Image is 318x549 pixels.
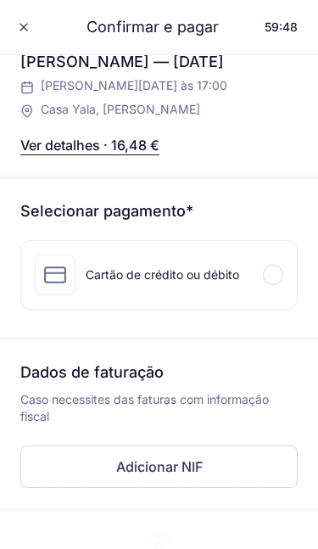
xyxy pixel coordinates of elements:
[20,391,298,439] p: Caso necessites das faturas com informação fiscal
[20,135,159,155] p: Ver detalhes · 16,48 €
[20,445,298,488] button: Adicionar NIF
[20,199,298,223] h3: Selecionar pagamento*
[20,50,298,74] div: [PERSON_NAME] — [DATE]
[41,77,227,94] span: [PERSON_NAME][DATE] às 17:00
[41,101,200,118] span: Casa Yala, [PERSON_NAME]
[66,15,219,39] span: Confirmar e pagar
[86,267,239,283] div: Cartão de crédito ou débito
[20,361,298,391] h3: Dados de faturação
[265,20,298,34] span: 59:48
